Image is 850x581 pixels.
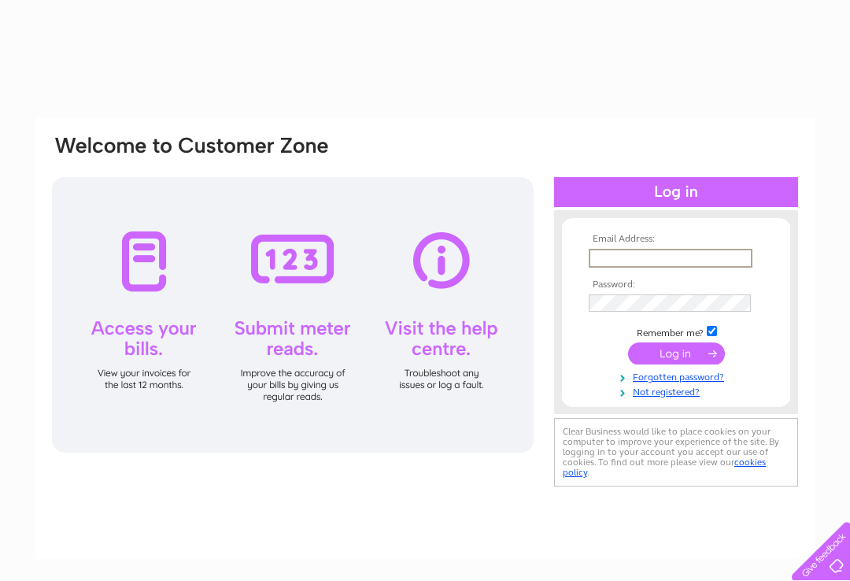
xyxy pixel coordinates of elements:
div: Clear Business would like to place cookies on your computer to improve your experience of the sit... [554,418,798,487]
th: Password: [585,279,767,290]
th: Email Address: [585,234,767,245]
a: cookies policy [563,457,766,478]
a: Forgotten password? [589,368,767,383]
td: Remember me? [585,324,767,339]
input: Submit [628,342,725,365]
a: Not registered? [589,383,767,398]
